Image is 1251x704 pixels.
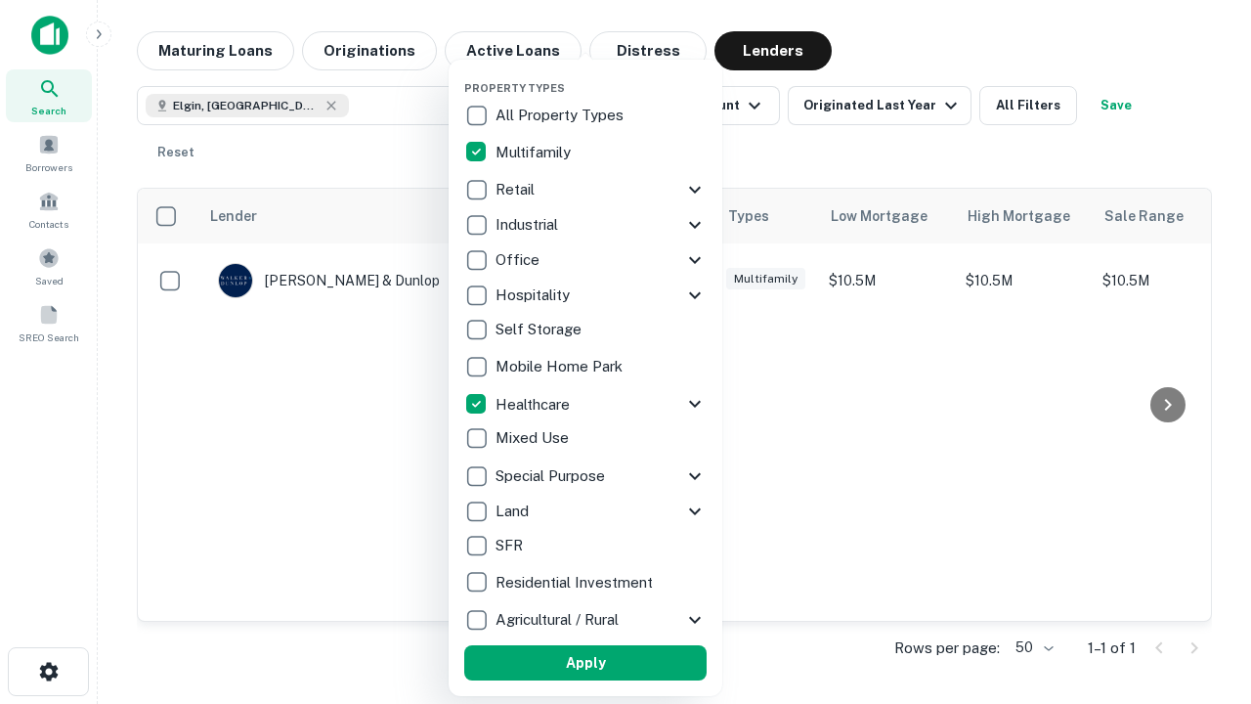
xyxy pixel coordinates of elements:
[464,242,707,278] div: Office
[496,571,657,594] p: Residential Investment
[496,393,574,417] p: Healthcare
[464,207,707,242] div: Industrial
[464,494,707,529] div: Land
[496,534,527,557] p: SFR
[496,500,533,523] p: Land
[496,464,609,488] p: Special Purpose
[496,355,626,378] p: Mobile Home Park
[1153,485,1251,579] iframe: Chat Widget
[464,172,707,207] div: Retail
[496,318,585,341] p: Self Storage
[496,213,562,237] p: Industrial
[496,178,539,201] p: Retail
[496,104,627,127] p: All Property Types
[464,278,707,313] div: Hospitality
[496,608,623,632] p: Agricultural / Rural
[496,248,543,272] p: Office
[464,602,707,638] div: Agricultural / Rural
[464,82,565,94] span: Property Types
[496,426,573,450] p: Mixed Use
[496,141,575,164] p: Multifamily
[464,645,707,681] button: Apply
[464,459,707,494] div: Special Purpose
[496,284,574,307] p: Hospitality
[464,386,707,421] div: Healthcare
